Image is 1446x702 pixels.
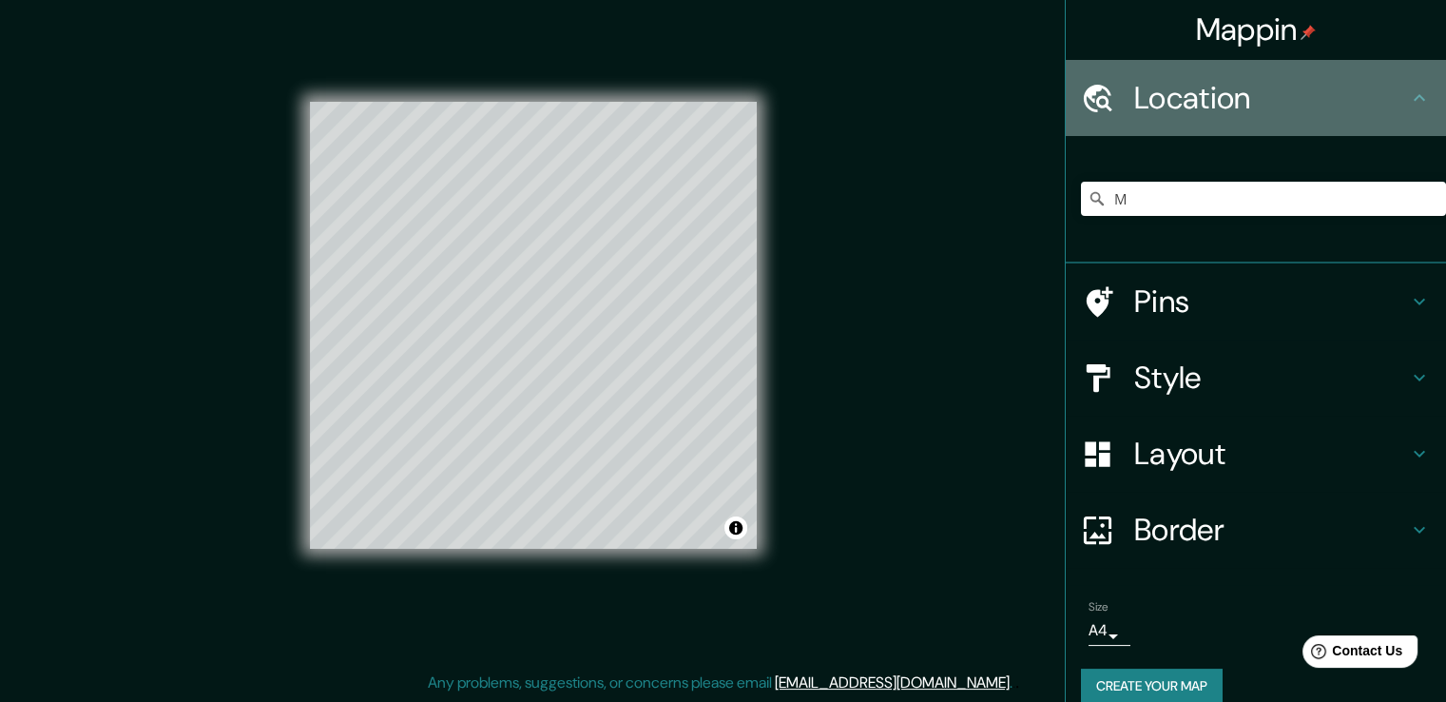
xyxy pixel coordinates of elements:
h4: Layout [1134,435,1408,473]
div: . [1012,672,1015,694]
div: Border [1066,492,1446,568]
div: A4 [1089,615,1130,646]
div: Layout [1066,416,1446,492]
img: pin-icon.png [1301,25,1316,40]
a: [EMAIL_ADDRESS][DOMAIN_NAME] [775,673,1010,692]
div: . [1015,672,1019,694]
div: Location [1066,60,1446,136]
p: Any problems, suggestions, or concerns please email . [428,672,1012,694]
h4: Mappin [1196,10,1317,49]
label: Size [1089,599,1109,615]
div: Pins [1066,263,1446,340]
iframe: Help widget launcher [1277,628,1425,681]
h4: Border [1134,511,1408,549]
div: Style [1066,340,1446,416]
button: Toggle attribution [724,517,747,539]
h4: Location [1134,79,1408,117]
input: Pick your city or area [1081,182,1446,216]
h4: Pins [1134,283,1408,321]
h4: Style [1134,359,1408,397]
